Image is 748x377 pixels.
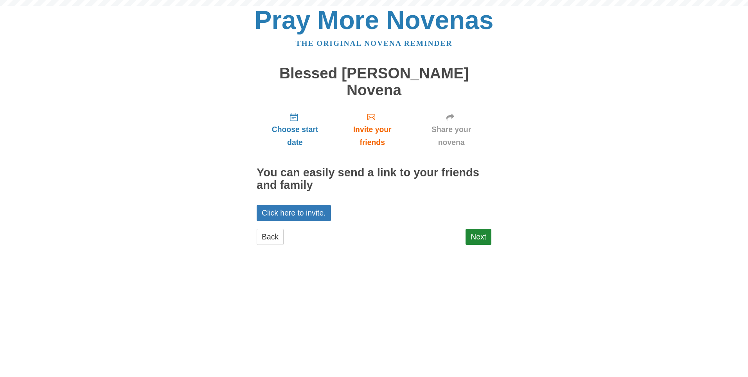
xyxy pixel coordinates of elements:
span: Invite your friends [341,123,403,149]
a: Back [257,229,284,245]
a: Invite your friends [333,106,411,153]
a: Next [466,229,491,245]
h1: Blessed [PERSON_NAME] Novena [257,65,491,98]
a: Click here to invite. [257,205,331,221]
a: Choose start date [257,106,333,153]
a: Share your novena [411,106,491,153]
a: The original novena reminder [296,39,453,47]
span: Choose start date [264,123,325,149]
h2: You can easily send a link to your friends and family [257,167,491,192]
a: Pray More Novenas [255,5,494,34]
span: Share your novena [419,123,484,149]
